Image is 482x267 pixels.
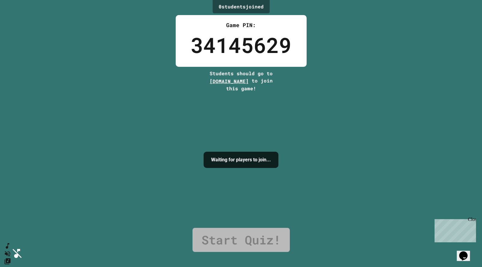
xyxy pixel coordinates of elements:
[211,156,271,163] h4: Waiting for players to join...
[191,21,292,29] div: Game PIN:
[457,243,476,261] iframe: chat widget
[192,228,290,252] a: Start Quiz!
[2,2,41,38] div: Chat with us now!Close
[191,29,292,61] div: 34145629
[4,257,11,265] button: Change Music
[204,70,279,92] div: Students should go to to join this game!
[4,250,11,257] button: Unmute music
[432,217,476,242] iframe: chat widget
[4,242,11,250] button: SpeedDial basic example
[210,78,249,84] span: [DOMAIN_NAME]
